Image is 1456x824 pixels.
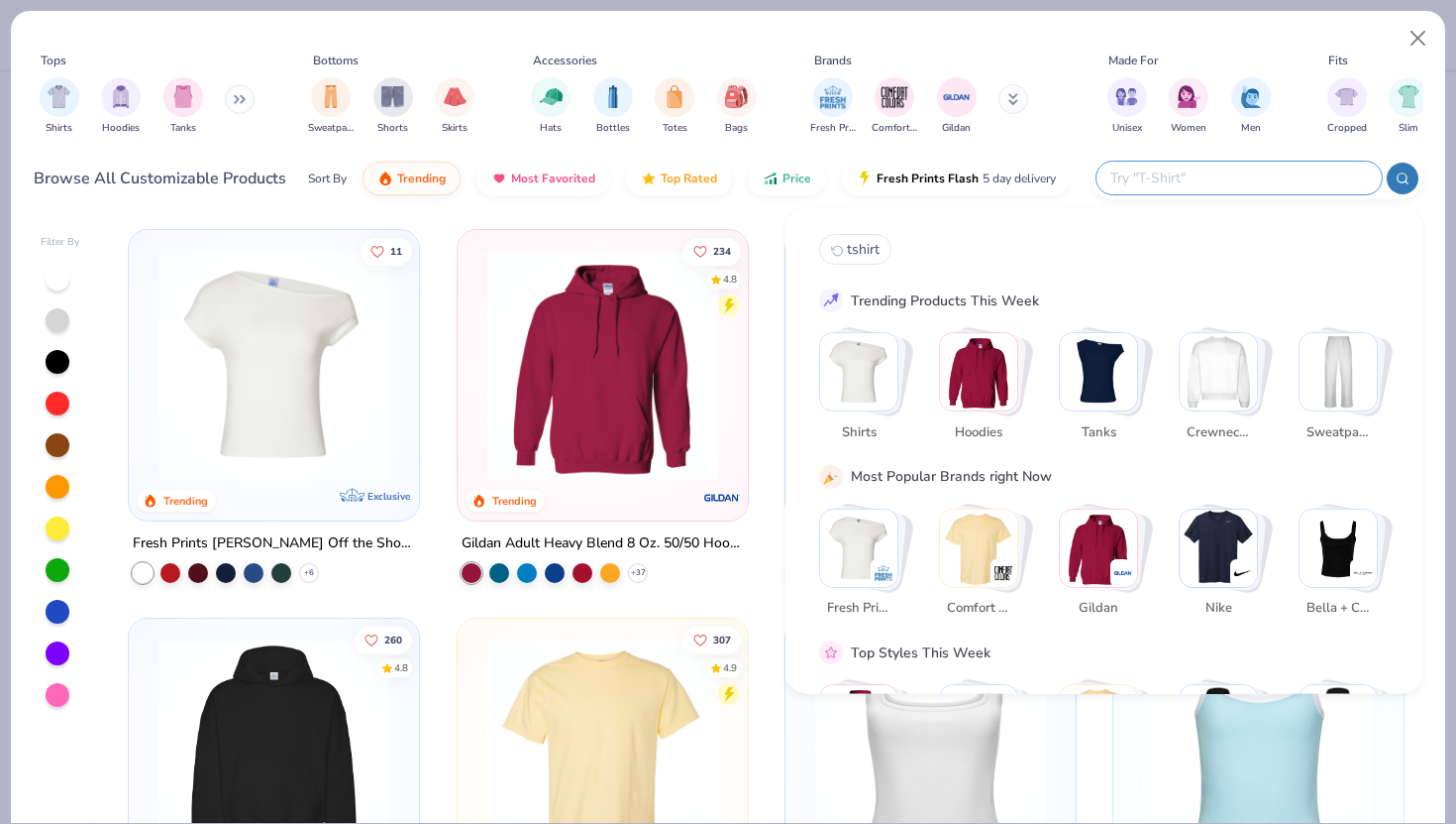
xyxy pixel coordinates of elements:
[641,171,657,186] img: TopRated.gif
[939,332,1030,450] button: Stack Card Button Hoodies
[40,77,79,136] button: filter button
[682,237,740,265] button: Like
[880,82,909,112] img: Comfort Colors Image
[937,77,977,136] button: filter button
[320,85,342,108] img: Sweatpants Image
[937,77,977,136] div: filter for Gildan
[1353,562,1373,582] img: Bella + Canvas
[1335,85,1358,108] img: Cropped Image
[476,162,610,195] button: Most Favorited
[1299,332,1390,450] button: Stack Card Button Sweatpants
[1060,685,1137,763] img: Athleisure
[381,85,404,108] img: Shorts Image
[820,333,897,411] img: Shirts
[477,250,728,481] img: 01756b78-01f6-4cc6-8d8a-3c30c1a0c8ac
[593,77,633,136] div: filter for Bottles
[1299,508,1390,626] button: Stack Card Button Bella + Canvas
[390,246,402,256] span: 11
[40,77,79,136] div: filter for Shirts
[682,627,740,654] button: Like
[664,85,685,108] img: Totes Image
[491,171,507,186] img: most_fav.gif
[1059,684,1150,802] button: Stack Card Button Athleisure
[712,246,730,256] span: 234
[1231,77,1271,136] div: filter for Men
[1180,509,1257,586] img: Nike
[1060,509,1137,586] img: Gildan
[101,77,141,136] div: filter for Hoodies
[748,162,826,195] button: Price
[946,422,1010,442] span: Hoodies
[1300,685,1377,763] img: Preppy
[110,85,132,108] img: Hoodies Image
[1108,52,1158,69] div: Made For
[308,77,354,136] div: filter for Sweatpants
[782,171,811,186] span: Price
[102,121,140,136] span: Hoodies
[819,508,910,626] button: Stack Card Button Fresh Prints
[1233,562,1253,582] img: Nike
[533,52,597,69] div: Accessories
[1113,562,1133,582] img: Gildan
[1327,121,1367,136] span: Cropped
[384,636,402,646] span: 260
[872,77,917,136] div: filter for Comfort Colors
[712,636,730,646] span: 307
[877,171,979,186] span: Fresh Prints Flash
[308,170,347,187] div: Sort By
[630,567,645,579] span: + 37
[722,272,736,287] div: 4.8
[531,77,571,136] button: filter button
[368,490,411,503] span: Exclusive
[1389,77,1428,136] button: filter button
[593,77,633,136] button: filter button
[820,509,897,586] img: Fresh Prints
[847,240,880,259] span: tshirt
[717,77,757,136] button: filter button
[810,121,856,136] span: Fresh Prints
[308,121,354,136] span: Sweatpants
[304,567,314,579] span: + 6
[851,466,1052,487] div: Most Popular Brands right Now
[1231,77,1271,136] button: filter button
[810,77,856,136] div: filter for Fresh Prints
[1327,77,1367,136] button: filter button
[462,531,744,556] div: Gildan Adult Heavy Blend 8 Oz. 50/50 Hooded Sweatshirt
[373,77,413,136] div: filter for Shorts
[1115,85,1138,108] img: Unisex Image
[133,531,415,556] div: Fresh Prints [PERSON_NAME] Off the Shoulder Top
[41,52,66,69] div: Tops
[163,77,203,136] button: filter button
[851,642,990,662] div: Top Styles This Week
[397,171,446,186] span: Trending
[822,644,840,661] img: pink_star.gif
[1179,508,1270,626] button: Stack Card Button Nike
[940,685,1017,763] img: Sportswear
[872,121,917,136] span: Comfort Colors
[1400,20,1437,58] button: Close
[394,661,408,676] div: 4.8
[1399,121,1418,136] span: Slim
[46,121,72,136] span: Shirts
[41,235,80,250] div: Filter By
[819,332,910,450] button: Stack Card Button Shirts
[540,85,563,108] img: Hats Image
[663,121,687,136] span: Totes
[819,234,891,265] button: tshirt0
[355,627,412,654] button: Like
[1240,85,1262,108] img: Men Image
[725,121,748,136] span: Bags
[874,562,893,582] img: Fresh Prints
[842,162,1071,195] button: Fresh Prints Flash5 day delivery
[942,121,971,136] span: Gildan
[1107,77,1147,136] button: filter button
[1179,332,1270,450] button: Stack Card Button Crewnecks
[163,77,203,136] div: filter for Tanks
[822,467,840,485] img: party_popper.gif
[363,162,461,195] button: Trending
[170,121,196,136] span: Tanks
[819,684,910,802] button: Stack Card Button Classic
[1108,167,1368,189] input: Try "T-Shirt"
[725,85,747,108] img: Bags Image
[435,77,474,136] div: filter for Skirts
